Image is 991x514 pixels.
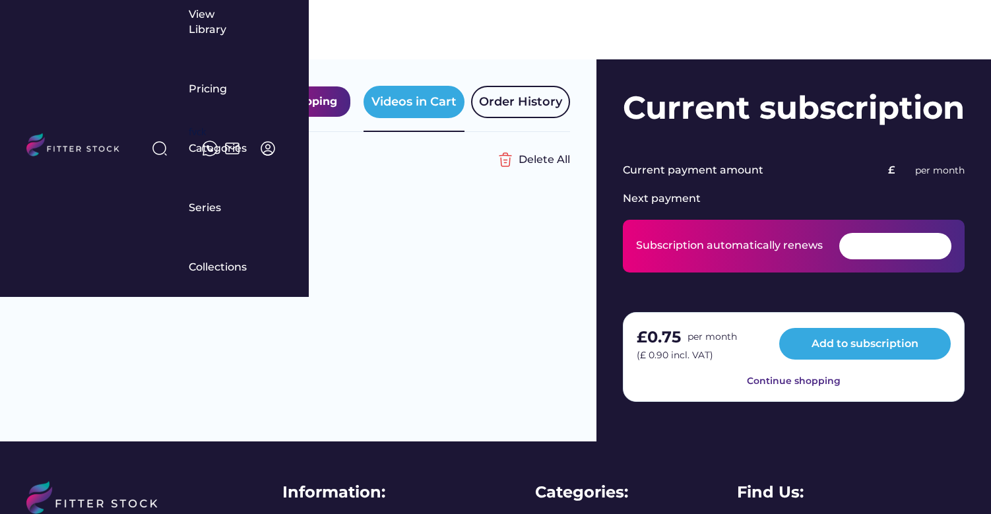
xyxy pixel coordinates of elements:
div: Order History [479,94,562,110]
div: Current payment amount [623,163,763,177]
img: search-normal%203.svg [152,141,168,156]
div: Collections [189,260,247,274]
div: fvck [189,125,206,139]
div: Current subscription [623,86,965,130]
button: Add to subscription [779,328,951,360]
div: Next payment [623,191,701,206]
div: Find Us: [737,481,804,503]
div: Information: [282,481,385,503]
div: Categories: [535,481,628,503]
div: £ [637,326,647,348]
div: Pricing [189,82,227,96]
div: Delete All [519,152,570,167]
div: Subscription automatically renews [636,238,823,253]
div: Series [189,201,222,215]
div: £ [888,163,895,177]
div: View Library [189,7,226,37]
div: per month [915,164,965,177]
div: Videos in Cart [371,94,457,110]
strong: 0.75 [647,327,681,346]
div: (£ 0.90 incl. VAT) [637,349,713,362]
img: Frame%2051.svg [224,141,240,156]
img: profile-circle.svg [260,141,276,156]
div: per month [687,331,737,344]
img: Group%201000002356%20%282%29.svg [492,146,519,173]
div: Categories [189,141,247,156]
img: LOGO.svg [26,133,131,160]
img: meteor-icons_whatsapp%20%281%29.svg [202,141,218,156]
div: Continue shopping [747,375,841,388]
